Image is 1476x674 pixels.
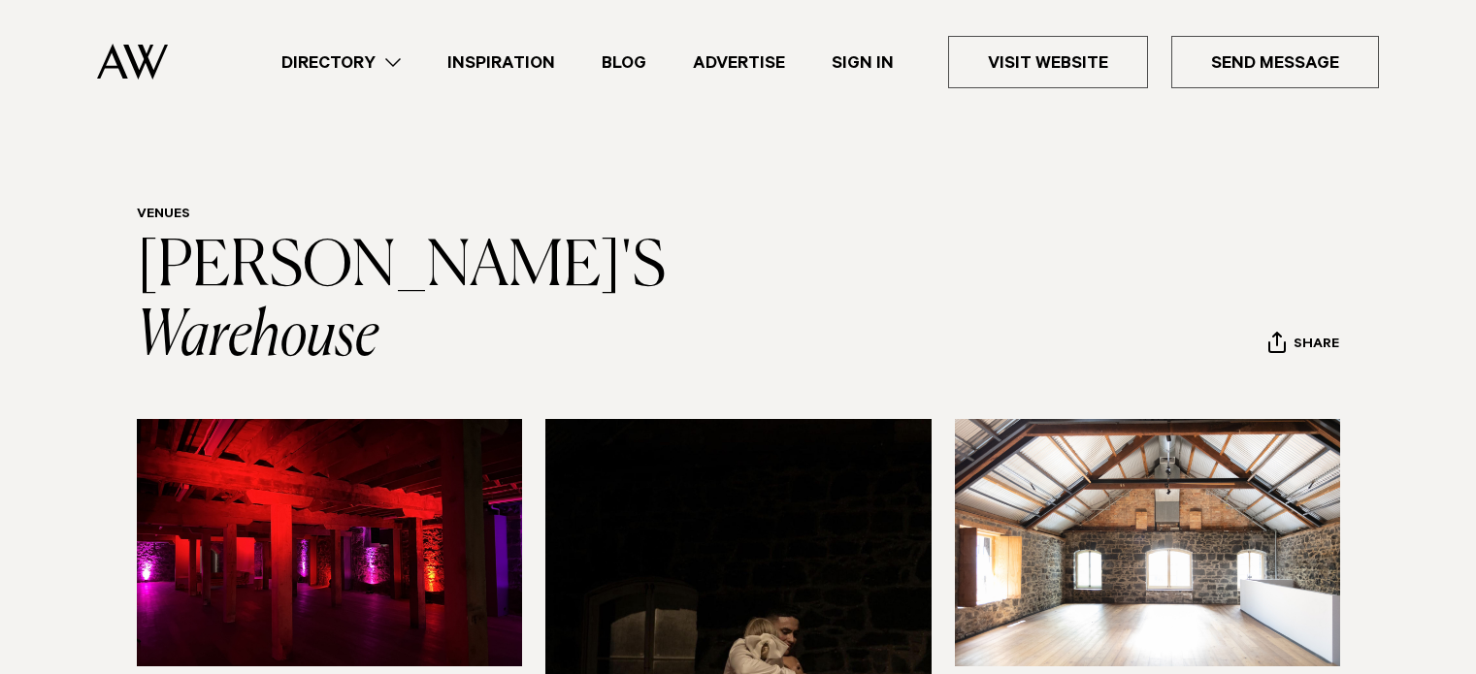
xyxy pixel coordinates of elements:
button: Share [1267,331,1340,360]
a: Venues [137,208,190,223]
a: Sign In [808,49,917,76]
a: [PERSON_NAME]'S Warehouse [137,237,675,369]
span: Share [1294,337,1339,355]
a: Visit Website [948,36,1148,88]
a: Inspiration [424,49,578,76]
a: Blog [578,49,670,76]
a: Advertise [670,49,808,76]
a: Directory [258,49,424,76]
a: Send Message [1171,36,1379,88]
img: Auckland Weddings Logo [97,44,168,80]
